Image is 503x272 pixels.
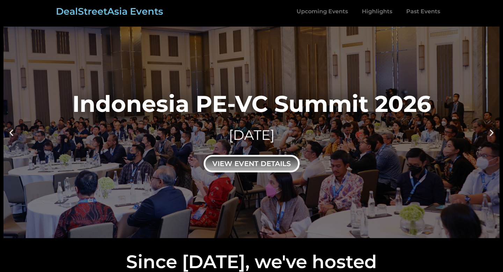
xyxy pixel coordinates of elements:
a: DealStreetAsia Events [56,6,163,17]
span: Go to slide 1 [247,232,249,234]
h2: Since [DATE], we've hosted [3,253,500,271]
a: Indonesia PE-VC Summit 2026[DATE]view event details [3,27,500,238]
span: Go to slide 2 [254,232,256,234]
div: Next slide [487,128,496,137]
a: Highlights [355,3,399,20]
a: Upcoming Events [290,3,355,20]
div: [DATE] [72,126,431,145]
div: Indonesia PE-VC Summit 2026 [72,92,431,115]
div: Previous slide [7,128,16,137]
div: view event details [204,155,300,172]
a: Past Events [399,3,447,20]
